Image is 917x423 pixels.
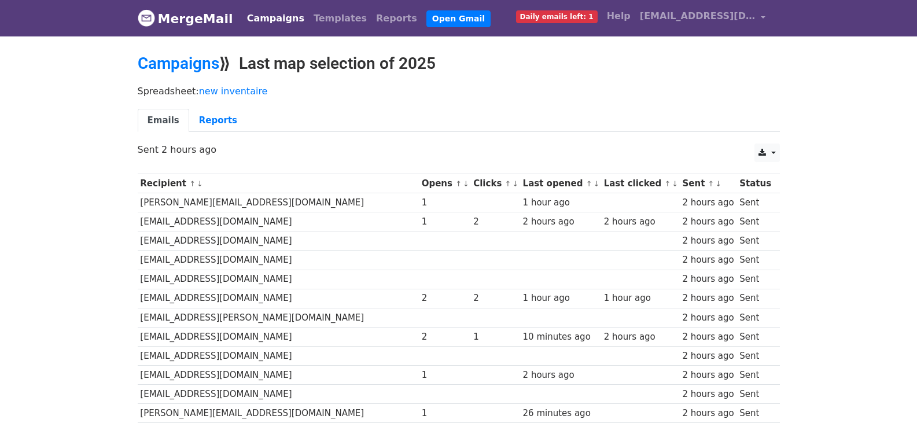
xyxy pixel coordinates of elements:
div: 2 [422,292,468,305]
th: Opens [419,174,471,193]
div: 2 hours ago [523,369,598,382]
td: Sent [736,366,774,385]
div: 2 hours ago [682,388,734,401]
a: ↑ [189,179,196,188]
td: Sent [736,270,774,289]
div: 2 hours ago [604,330,677,344]
a: Reports [371,7,422,30]
a: ↑ [505,179,511,188]
div: 26 minutes ago [523,407,598,420]
td: Sent [736,385,774,404]
a: Templates [309,7,371,30]
div: 2 hours ago [682,273,734,286]
span: [EMAIL_ADDRESS][DOMAIN_NAME] [640,9,756,23]
a: Help [602,5,635,28]
td: [EMAIL_ADDRESS][DOMAIN_NAME] [138,289,419,308]
td: [PERSON_NAME][EMAIL_ADDRESS][DOMAIN_NAME] [138,193,419,212]
div: 2 [422,330,468,344]
img: MergeMail logo [138,9,155,27]
td: [PERSON_NAME][EMAIL_ADDRESS][DOMAIN_NAME] [138,404,419,423]
a: ↑ [664,179,671,188]
div: 1 hour ago [523,196,598,209]
div: 2 hours ago [682,407,734,420]
a: Campaigns [242,7,309,30]
div: 2 [473,292,517,305]
a: ↓ [197,179,203,188]
a: [EMAIL_ADDRESS][DOMAIN_NAME] [635,5,771,32]
a: ↑ [586,179,592,188]
a: ↓ [672,179,678,188]
a: ↓ [463,179,469,188]
a: Open Gmail [426,10,491,27]
div: 1 [422,215,468,229]
td: Sent [736,193,774,212]
a: ↑ [455,179,462,188]
div: 1 [473,330,517,344]
td: [EMAIL_ADDRESS][PERSON_NAME][DOMAIN_NAME] [138,308,419,327]
a: ↓ [593,179,599,188]
p: Spreadsheet: [138,85,780,97]
div: 2 hours ago [682,253,734,267]
a: ↓ [715,179,721,188]
div: 2 hours ago [682,311,734,325]
a: ↑ [708,179,715,188]
td: Sent [736,346,774,365]
a: Emails [138,109,189,133]
th: Last clicked [601,174,680,193]
p: Sent 2 hours ago [138,144,780,156]
td: [EMAIL_ADDRESS][DOMAIN_NAME] [138,212,419,231]
td: [EMAIL_ADDRESS][DOMAIN_NAME] [138,231,419,251]
a: ↓ [512,179,518,188]
td: [EMAIL_ADDRESS][DOMAIN_NAME] [138,385,419,404]
a: Daily emails left: 1 [511,5,602,28]
td: [EMAIL_ADDRESS][DOMAIN_NAME] [138,270,419,289]
div: 2 hours ago [682,215,734,229]
td: Sent [736,231,774,251]
div: 1 hour ago [604,292,677,305]
h2: ⟫ Last map selection of 2025 [138,54,780,73]
td: [EMAIL_ADDRESS][DOMAIN_NAME] [138,251,419,270]
td: [EMAIL_ADDRESS][DOMAIN_NAME] [138,366,419,385]
th: Recipient [138,174,419,193]
th: Status [736,174,774,193]
th: Clicks [470,174,520,193]
div: 2 hours ago [682,350,734,363]
td: Sent [736,308,774,327]
td: Sent [736,404,774,423]
div: 10 minutes ago [523,330,598,344]
div: 2 hours ago [682,196,734,209]
div: 2 hours ago [682,369,734,382]
div: 2 hours ago [682,292,734,305]
td: [EMAIL_ADDRESS][DOMAIN_NAME] [138,327,419,346]
td: Sent [736,212,774,231]
div: 1 [422,407,468,420]
div: 1 [422,369,468,382]
div: 1 hour ago [523,292,598,305]
div: 2 hours ago [604,215,677,229]
td: Sent [736,327,774,346]
a: Reports [189,109,247,133]
th: Last opened [520,174,601,193]
td: Sent [736,251,774,270]
a: new inventaire [199,86,268,97]
td: Sent [736,289,774,308]
div: 2 [473,215,517,229]
th: Sent [680,174,737,193]
div: 2 hours ago [682,330,734,344]
span: Daily emails left: 1 [516,10,598,23]
div: 2 hours ago [523,215,598,229]
a: MergeMail [138,6,233,31]
div: 2 hours ago [682,234,734,248]
div: 1 [422,196,468,209]
a: Campaigns [138,54,219,73]
td: [EMAIL_ADDRESS][DOMAIN_NAME] [138,346,419,365]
